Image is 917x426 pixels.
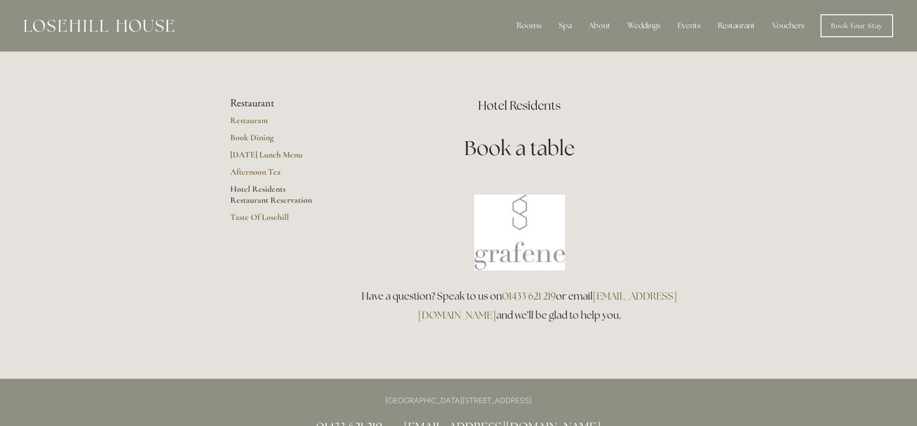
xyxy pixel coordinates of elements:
[230,394,687,407] p: [GEOGRAPHIC_DATA][STREET_ADDRESS]
[230,184,321,212] a: Hotel Residents Restaurant Reservation
[418,290,678,322] a: [EMAIL_ADDRESS][DOMAIN_NAME]
[230,149,321,166] a: [DATE] Lunch Menu
[581,16,618,35] div: About
[230,132,321,149] a: Book Dining
[670,16,708,35] div: Events
[474,195,565,270] img: Book a table at Grafene Restaurant @ Losehill
[509,16,549,35] div: Rooms
[620,16,668,35] div: Weddings
[502,290,556,302] a: 01433 621 219
[24,20,174,32] img: Losehill House
[230,212,321,229] a: Taste Of Losehill
[710,16,763,35] div: Restaurant
[352,287,687,325] h3: Have a question? Speak to us on or email and we’ll be glad to help you.
[551,16,579,35] div: Spa
[765,16,812,35] a: Vouchers
[230,115,321,132] a: Restaurant
[230,97,321,110] li: Restaurant
[352,134,687,162] h1: Book a table
[352,97,687,114] h2: Hotel Residents
[821,14,893,37] a: Book Your Stay
[230,166,321,184] a: Afternoon Tea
